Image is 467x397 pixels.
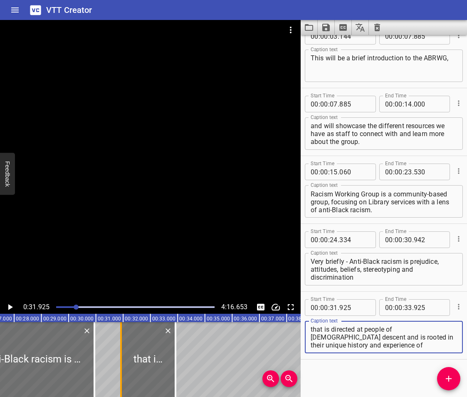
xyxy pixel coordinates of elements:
span: 4:16.653 [221,303,247,311]
input: 925 [339,299,370,316]
input: 03 [330,28,338,45]
input: 14 [404,96,412,112]
span: : [319,96,320,112]
button: Cue Options [453,301,464,312]
div: Cue Options [453,228,463,250]
span: . [412,164,414,180]
span: : [403,231,404,248]
svg: Load captions from file [304,22,314,32]
text: 00:37.000 [261,316,284,322]
input: 00 [385,231,393,248]
text: 00:30.000 [70,316,94,322]
button: Add Cue [437,367,460,390]
textarea: that is directed at people of [DEMOGRAPHIC_DATA] descent and is rooted in their unique history an... [311,325,457,349]
input: 00 [395,299,403,316]
input: 07 [330,96,338,112]
span: : [403,96,404,112]
input: 530 [414,164,444,180]
input: 00 [385,28,393,45]
text: 00:38.000 [288,316,311,322]
text: 00:36.000 [234,316,257,322]
input: 00 [385,96,393,112]
div: Delete Cue [82,325,91,336]
div: Cue Options [453,25,463,46]
span: : [393,28,395,45]
input: 00 [311,164,319,180]
button: Save captions to file [318,20,335,35]
button: Delete [82,325,92,336]
div: Cue Options [453,160,463,182]
input: 00 [385,164,393,180]
button: Clear captions [369,20,385,35]
input: 060 [339,164,370,180]
span: : [393,164,395,180]
input: 00 [395,164,403,180]
text: 00:28.000 [16,316,39,322]
span: : [393,299,395,316]
button: Cue Options [453,98,464,109]
text: 00:29.000 [43,316,67,322]
div: Delete Cue [163,325,172,336]
text: 00:35.000 [207,316,230,322]
span: . [338,96,339,112]
div: Toggle Full Screen [284,300,297,314]
textarea: Very briefly - Anti-Black racism is prejudice, attitudes, beliefs, stereotyping and discrimination [311,258,457,281]
div: Play progress [56,306,215,308]
button: Toggle fullscreen [284,300,297,314]
button: Toggle captions [254,300,267,314]
span: : [393,231,395,248]
button: Cue Options [453,233,464,244]
input: 00 [395,231,403,248]
input: 24 [330,231,338,248]
input: 00 [311,299,319,316]
text: 00:31.000 [98,316,121,322]
span: : [403,28,404,45]
input: 30 [404,231,412,248]
input: 885 [339,96,370,112]
button: Video Options [281,20,301,40]
svg: Translate captions [355,22,365,32]
input: 33 [404,299,412,316]
input: 00 [395,96,403,112]
input: 00 [311,231,319,248]
input: 925 [414,299,444,316]
input: 00 [320,231,328,248]
button: Cue Options [453,166,464,176]
input: 07 [404,28,412,45]
input: 31 [330,299,338,316]
h6: VTT Creator [46,3,92,17]
span: . [412,299,414,316]
input: 885 [414,28,444,45]
span: : [328,96,330,112]
button: Cue Options [453,30,464,41]
input: 00 [320,28,328,45]
span: . [338,28,339,45]
button: Play/Pause [3,300,17,314]
span: : [403,299,404,316]
span: : [328,28,330,45]
input: 00 [395,28,403,45]
span: . [338,299,339,316]
button: Translate captions [352,20,369,35]
text: 00:32.000 [125,316,148,322]
input: 00 [311,28,319,45]
text: 00:33.000 [152,316,175,322]
span: 0:31.925 [23,303,49,311]
input: 334 [339,231,370,248]
input: 000 [414,96,444,112]
span: : [328,164,330,180]
input: 00 [320,96,328,112]
textarea: and will showcase the different resources we have as staff to connect with and learn more about t... [311,122,457,146]
span: : [319,299,320,316]
span: : [319,28,320,45]
span: : [328,299,330,316]
input: 00 [311,96,319,112]
span: . [412,96,414,112]
button: Zoom In [262,370,279,387]
input: 00 [320,299,328,316]
textarea: The [PERSON_NAME] Public Library Anti-Black Racism Working Group is a community-based group, focu... [311,190,457,213]
textarea: This will be a brief introduction to the ABRWG, [311,54,457,78]
span: . [338,231,339,248]
span: : [403,164,404,180]
input: 23 [404,164,412,180]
